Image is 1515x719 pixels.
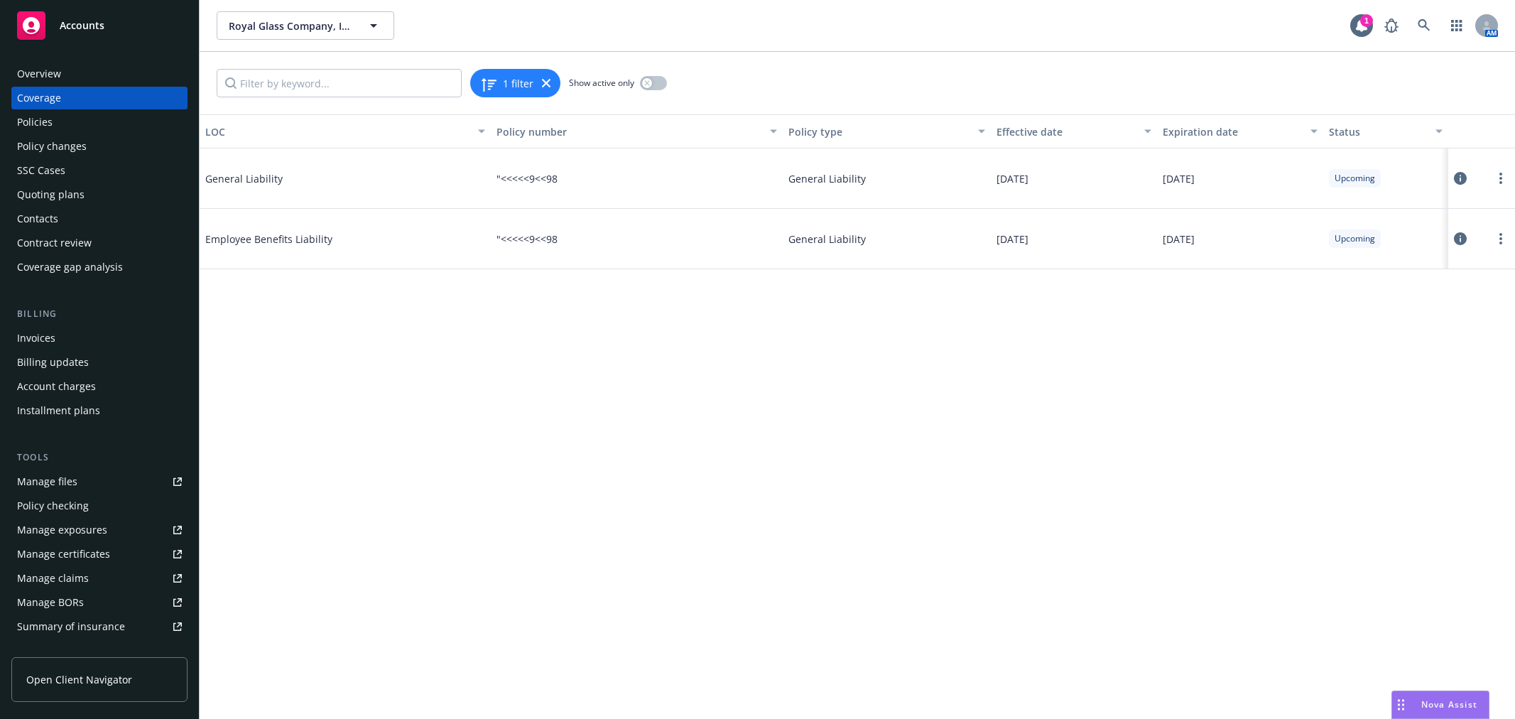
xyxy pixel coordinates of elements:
div: Policy changes [17,135,87,158]
div: Manage files [17,470,77,493]
div: Manage claims [17,567,89,590]
div: Manage BORs [17,591,84,614]
div: Policy type [788,124,970,139]
div: Billing [11,307,188,321]
span: Royal Glass Company, Inc [229,18,352,33]
a: Contract review [11,232,188,254]
span: Accounts [60,20,104,31]
button: Effective date [991,114,1157,148]
a: Account charges [11,375,188,398]
span: General Liability [788,171,866,186]
div: LOC [205,124,469,139]
div: Drag to move [1392,691,1410,718]
a: Manage BORs [11,591,188,614]
span: Employee Benefits Liability [205,232,418,247]
div: Policy number [496,124,761,139]
div: Invoices [17,327,55,350]
a: Manage files [11,470,188,493]
span: [DATE] [1163,232,1195,247]
a: more [1492,230,1509,247]
a: Summary of insurance [11,615,188,638]
div: Installment plans [17,399,100,422]
button: LOC [200,114,491,148]
a: Contacts [11,207,188,230]
a: Overview [11,63,188,85]
span: "<<<<<9<<98 [496,171,558,186]
div: Coverage [17,87,61,109]
span: Show active only [569,77,634,89]
div: Overview [17,63,61,85]
button: Nova Assist [1391,691,1489,719]
a: Policy changes [11,135,188,158]
button: Status [1323,114,1448,148]
div: Tools [11,450,188,465]
button: Policy type [783,114,991,148]
button: Expiration date [1157,114,1323,148]
div: Effective date [997,124,1136,139]
a: Coverage [11,87,188,109]
div: Summary of insurance [17,615,125,638]
div: Billing updates [17,351,89,374]
div: SSC Cases [17,159,65,182]
div: Contacts [17,207,58,230]
a: Report a Bug [1377,11,1406,40]
a: more [1492,170,1509,187]
div: Manage exposures [17,519,107,541]
span: [DATE] [997,232,1028,247]
span: Upcoming [1335,232,1375,245]
a: Installment plans [11,399,188,422]
div: Coverage gap analysis [17,256,123,279]
a: Manage certificates [11,543,188,566]
div: Expiration date [1163,124,1302,139]
span: Open Client Navigator [26,672,132,687]
div: Account charges [17,375,96,398]
span: Nova Assist [1421,698,1477,710]
div: Manage certificates [17,543,110,566]
span: [DATE] [1163,171,1195,186]
a: Search [1410,11,1438,40]
span: [DATE] [997,171,1028,186]
div: Status [1329,124,1427,139]
button: Policy number [491,114,782,148]
a: Switch app [1443,11,1471,40]
a: Coverage gap analysis [11,256,188,279]
span: Upcoming [1335,172,1375,185]
div: 1 [1360,14,1373,27]
button: Royal Glass Company, Inc [217,11,394,40]
a: Invoices [11,327,188,350]
span: General Liability [205,171,418,186]
div: Policy checking [17,494,89,517]
span: 1 filter [503,76,533,91]
a: Policy checking [11,494,188,517]
div: Policies [17,111,53,134]
a: Manage claims [11,567,188,590]
span: "<<<<<9<<98 [496,232,558,247]
input: Filter by keyword... [217,69,462,97]
a: Policies [11,111,188,134]
a: SSC Cases [11,159,188,182]
div: Contract review [17,232,92,254]
span: General Liability [788,232,866,247]
a: Manage exposures [11,519,188,541]
a: Accounts [11,6,188,45]
a: Quoting plans [11,183,188,206]
div: Quoting plans [17,183,85,206]
a: Billing updates [11,351,188,374]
